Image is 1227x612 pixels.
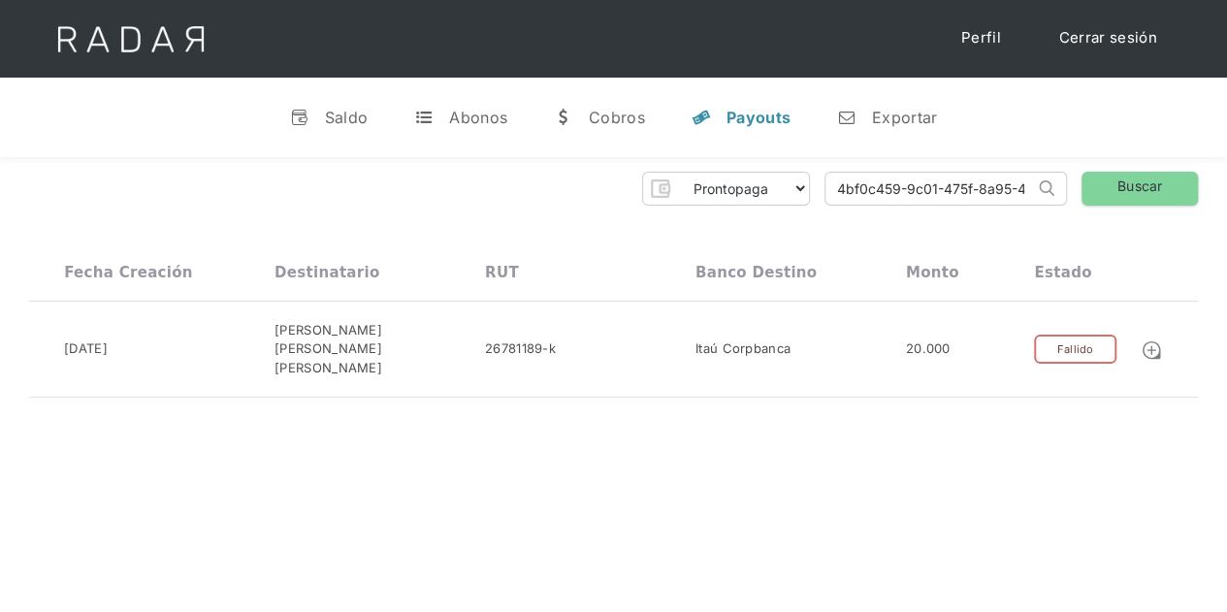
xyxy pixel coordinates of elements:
img: Detalle [1141,339,1162,361]
div: v [290,108,309,127]
div: Fecha creación [64,264,193,281]
div: 20.000 [906,339,951,359]
div: n [837,108,856,127]
a: Perfil [942,19,1020,57]
div: w [554,108,573,127]
div: 26781189-k [485,339,556,359]
div: Abonos [449,108,507,127]
a: Buscar [1082,172,1198,206]
div: Saldo [325,108,369,127]
div: Exportar [872,108,937,127]
div: Estado [1034,264,1091,281]
div: y [692,108,711,127]
div: Payouts [727,108,791,127]
div: [PERSON_NAME] [PERSON_NAME] [PERSON_NAME] [274,321,485,378]
div: RUT [485,264,519,281]
input: Busca por ID [825,173,1034,205]
div: t [414,108,434,127]
div: Itaú Corpbanca [695,339,791,359]
div: [DATE] [64,339,108,359]
a: Cerrar sesión [1040,19,1177,57]
form: Form [642,172,810,206]
div: Banco destino [695,264,817,281]
div: Fallido [1034,335,1115,365]
div: Destinatario [274,264,379,281]
div: Monto [906,264,959,281]
div: Cobros [589,108,645,127]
